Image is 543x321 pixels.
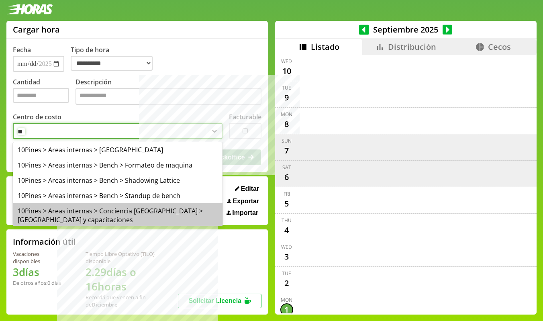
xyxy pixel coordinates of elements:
[13,24,60,35] h1: Cargar hora
[281,111,292,118] div: Mon
[13,45,31,54] label: Fecha
[233,185,261,193] button: Editar
[6,4,53,14] img: logotipo
[13,188,223,203] div: 10Pines > Areas internas > Bench > Standup de bench
[280,171,293,184] div: 6
[229,112,261,121] label: Facturable
[282,217,292,224] div: Thu
[275,55,537,314] div: scrollable content
[225,197,261,205] button: Exportar
[232,209,258,217] span: Importar
[178,294,261,308] button: Solicitar Licencia
[280,224,293,237] div: 4
[282,137,292,144] div: Sun
[280,65,293,78] div: 10
[92,301,117,308] b: Diciembre
[488,41,511,52] span: Cecos
[13,173,223,188] div: 10Pines > Areas internas > Bench > Shadowing Lattice
[71,45,159,72] label: Tipo de hora
[13,112,61,121] label: Centro de costo
[76,78,261,107] label: Descripción
[86,294,178,308] div: Recordá que vencen a fin de
[13,142,223,157] div: 10Pines > Areas internas > [GEOGRAPHIC_DATA]
[13,203,223,227] div: 10Pines > Areas internas > Conciencia [GEOGRAPHIC_DATA] > [GEOGRAPHIC_DATA] y capacitaciones
[281,243,292,250] div: Wed
[369,24,443,35] span: Septiembre 2025
[280,197,293,210] div: 5
[280,144,293,157] div: 7
[13,279,66,286] div: De otros años: 0 días
[280,303,293,316] div: 1
[13,250,66,265] div: Vacaciones disponibles
[282,164,291,171] div: Sat
[13,157,223,173] div: 10Pines > Areas internas > Bench > Formateo de maquina
[311,41,339,52] span: Listado
[280,118,293,131] div: 8
[281,296,292,303] div: Mon
[86,250,178,265] div: Tiempo Libre Optativo (TiLO) disponible
[13,78,76,107] label: Cantidad
[233,198,259,205] span: Exportar
[13,88,69,103] input: Cantidad
[280,277,293,290] div: 2
[188,297,241,304] span: Solicitar Licencia
[13,265,66,279] h1: 3 días
[86,265,178,294] h1: 2.29 días o 16 horas
[76,88,261,105] textarea: Descripción
[282,270,291,277] div: Tue
[280,250,293,263] div: 3
[71,56,153,71] select: Tipo de hora
[388,41,436,52] span: Distribución
[284,190,290,197] div: Fri
[13,236,76,247] h2: Información útil
[281,58,292,65] div: Wed
[282,84,291,91] div: Tue
[241,185,259,192] span: Editar
[280,91,293,104] div: 9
